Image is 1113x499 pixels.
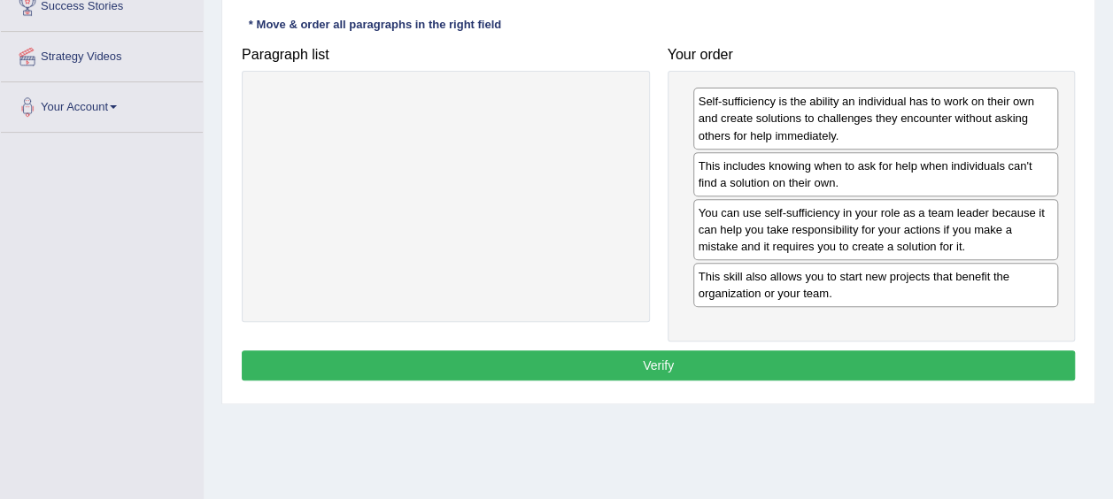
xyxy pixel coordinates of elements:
[1,82,203,127] a: Your Account
[693,263,1059,307] div: This skill also allows you to start new projects that benefit the organization or your team.
[242,47,650,63] h4: Paragraph list
[693,152,1059,196] div: This includes knowing when to ask for help when individuals can't find a solution on their own.
[242,16,508,33] div: * Move & order all paragraphs in the right field
[693,199,1059,260] div: You can use self-sufficiency in your role as a team leader because it can help you take responsib...
[693,88,1059,149] div: Self-sufficiency is the ability an individual has to work on their own and create solutions to ch...
[668,47,1076,63] h4: Your order
[242,350,1075,380] button: Verify
[1,32,203,76] a: Strategy Videos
